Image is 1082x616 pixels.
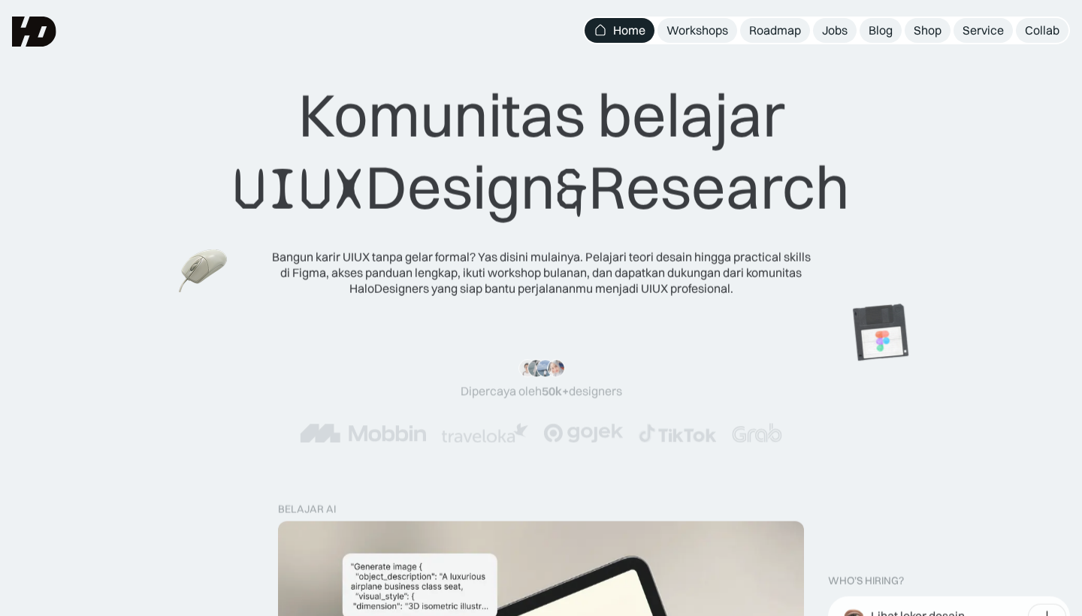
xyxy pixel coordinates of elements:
[749,23,801,38] div: Roadmap
[1025,23,1059,38] div: Collab
[828,575,904,587] div: WHO’S HIRING?
[233,79,850,225] div: Komunitas belajar Design Research
[555,153,588,225] span: &
[822,23,848,38] div: Jobs
[813,18,857,43] a: Jobs
[657,18,737,43] a: Workshops
[963,23,1004,38] div: Service
[270,249,811,296] div: Bangun karir UIUX tanpa gelar formal? Yas disini mulainya. Pelajari teori desain hingga practical...
[613,23,645,38] div: Home
[666,23,728,38] div: Workshops
[278,503,336,515] div: belajar ai
[233,153,365,225] span: UIUX
[914,23,941,38] div: Shop
[740,18,810,43] a: Roadmap
[860,18,902,43] a: Blog
[542,384,569,399] span: 50k+
[954,18,1013,43] a: Service
[585,18,654,43] a: Home
[869,23,893,38] div: Blog
[1016,18,1068,43] a: Collab
[905,18,951,43] a: Shop
[461,384,622,400] div: Dipercaya oleh designers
